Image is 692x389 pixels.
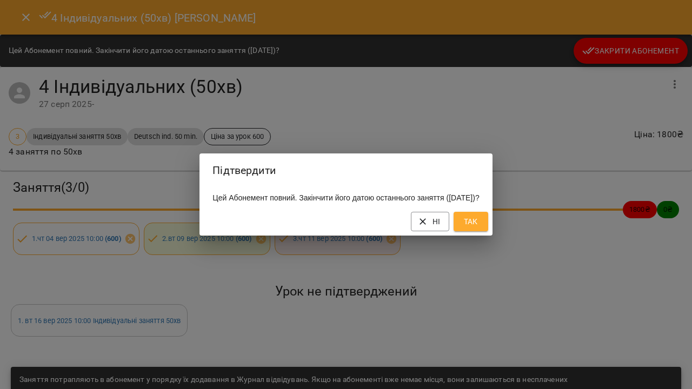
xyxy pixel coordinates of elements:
span: Ні [420,215,441,228]
button: Ні [411,212,449,231]
button: Так [454,212,488,231]
span: Так [462,215,480,228]
h2: Підтвердити [212,162,479,179]
div: Цей Абонемент повний. Закінчити його датою останнього заняття ([DATE])? [199,188,492,207]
